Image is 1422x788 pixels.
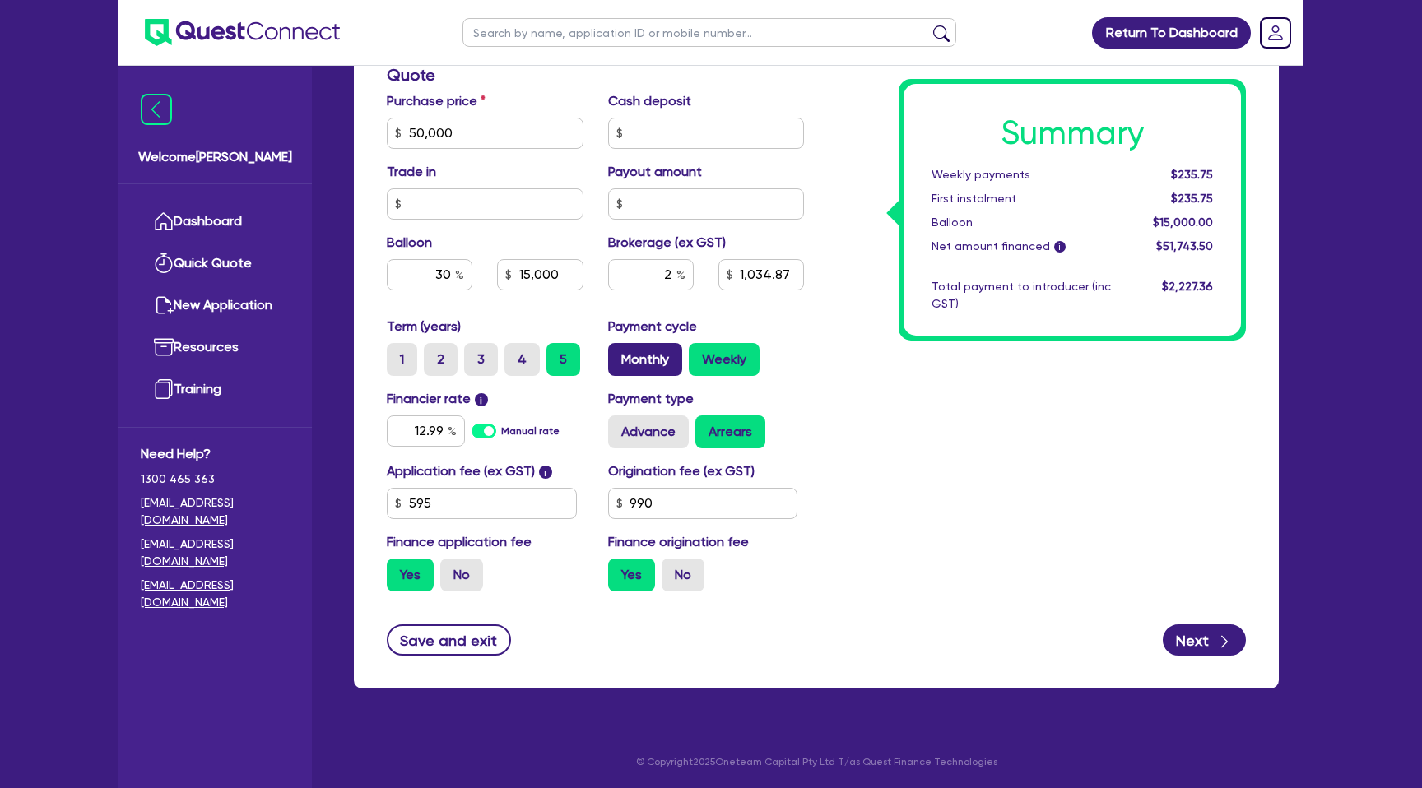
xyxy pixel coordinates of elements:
label: Finance application fee [387,532,532,552]
h1: Summary [932,114,1213,153]
label: Cash deposit [608,91,691,111]
label: 3 [464,343,498,376]
div: Net amount financed [919,238,1123,255]
label: 5 [546,343,580,376]
label: Advance [608,415,689,448]
span: 1300 465 363 [141,470,290,488]
span: Need Help? [141,444,290,464]
button: Next [1163,624,1246,656]
label: Yes [608,559,655,591]
span: $2,227.36 [1162,280,1213,293]
a: [EMAIL_ADDRESS][DOMAIN_NAME] [141,577,290,611]
h3: Quote [387,65,804,85]
div: First instalment [919,190,1123,207]
label: 4 [504,343,540,376]
span: $235.75 [1171,168,1213,181]
label: 2 [424,343,458,376]
span: Welcome [PERSON_NAME] [138,147,292,167]
span: i [475,393,488,406]
label: No [662,559,704,591]
label: Weekly [689,343,760,376]
div: Total payment to introducer (inc GST) [919,278,1123,313]
div: Weekly payments [919,166,1123,183]
a: [EMAIL_ADDRESS][DOMAIN_NAME] [141,535,290,570]
img: training [154,379,174,399]
img: quick-quote [154,253,174,273]
a: Dashboard [141,201,290,243]
label: Finance origination fee [608,532,749,552]
a: [EMAIL_ADDRESS][DOMAIN_NAME] [141,494,290,529]
label: Trade in [387,162,436,182]
img: icon-menu-close [141,94,172,125]
span: $235.75 [1171,192,1213,205]
label: Origination fee (ex GST) [608,461,755,481]
img: resources [154,337,174,357]
label: Payment type [608,389,694,409]
label: Payout amount [608,162,702,182]
span: $51,743.50 [1156,239,1213,253]
img: quest-connect-logo-blue [145,19,340,46]
a: Training [141,369,290,410]
label: Payment cycle [608,317,697,336]
label: Yes [387,559,434,591]
a: Return To Dashboard [1092,17,1251,49]
label: Monthly [608,343,682,376]
a: Resources [141,327,290,369]
span: i [539,466,552,479]
input: Search by name, application ID or mobile number... [462,18,956,47]
a: New Application [141,285,290,327]
a: Dropdown toggle [1254,12,1297,54]
label: 1 [387,343,417,376]
label: Application fee (ex GST) [387,461,535,481]
span: $15,000.00 [1153,216,1213,229]
label: Brokerage (ex GST) [608,233,726,253]
button: Save and exit [387,624,511,656]
img: new-application [154,295,174,315]
label: Term (years) [387,317,461,336]
label: Purchase price [387,91,486,111]
span: i [1054,242,1066,253]
label: Manual rate [501,424,560,438]
label: Arrears [695,415,765,448]
label: No [440,559,483,591]
p: © Copyright 2025 Oneteam Capital Pty Ltd T/as Quest Finance Technologies [342,754,1290,769]
label: Financier rate [387,389,488,409]
label: Balloon [387,233,432,253]
a: Quick Quote [141,243,290,285]
div: Balloon [919,214,1123,231]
